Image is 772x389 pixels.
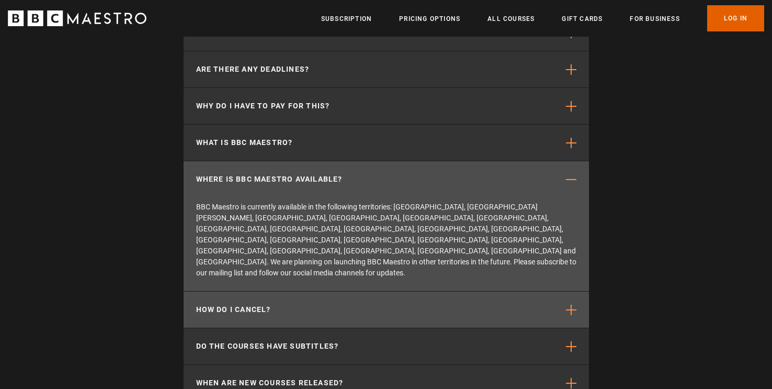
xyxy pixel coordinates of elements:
a: Pricing Options [399,14,460,24]
button: Why do I have to pay for this? [184,88,589,124]
p: Where is BBC Maestro available? [196,174,343,185]
a: Gift Cards [562,14,603,24]
a: All Courses [487,14,535,24]
p: Why do I have to pay for this? [196,101,330,112]
a: Log In [707,5,764,31]
button: Where is BBC Maestro available? [184,161,589,197]
p: BBC Maestro is currently available in the following territories: [GEOGRAPHIC_DATA], [GEOGRAPHIC_D... [184,197,589,291]
nav: Primary [321,5,764,31]
button: How do I cancel? [184,292,589,328]
p: How do I cancel? [196,304,271,315]
p: Do the courses have subtitles? [196,341,339,352]
p: Are there any deadlines? [196,64,310,75]
a: For business [630,14,679,24]
button: What is BBC Maestro? [184,125,589,161]
p: What is BBC Maestro? [196,137,293,148]
a: Subscription [321,14,372,24]
button: Do the courses have subtitles? [184,328,589,364]
button: Are there any deadlines? [184,51,589,87]
p: When are new courses released? [196,377,344,388]
svg: BBC Maestro [8,10,146,26]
